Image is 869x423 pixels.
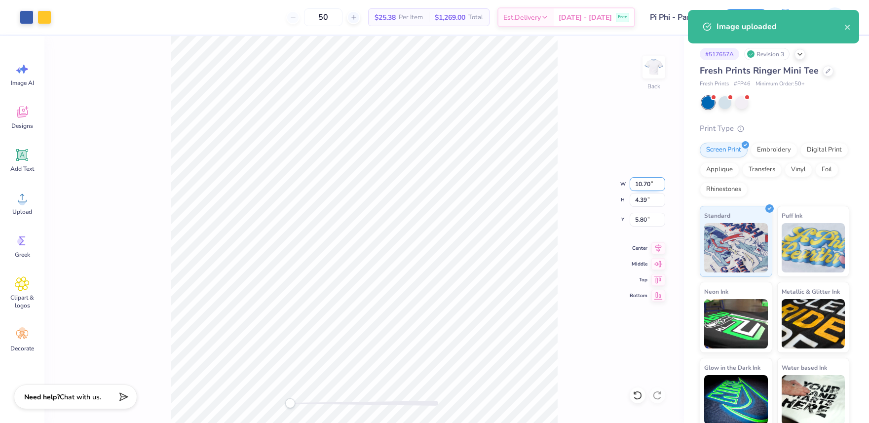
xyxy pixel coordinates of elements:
div: Foil [815,162,838,177]
span: Water based Ink [782,362,827,373]
span: Metallic & Glitter Ink [782,286,840,297]
img: Standard [704,223,768,272]
span: Add Text [10,165,34,173]
span: Upload [12,208,32,216]
span: Neon Ink [704,286,728,297]
span: Chat with us. [60,392,101,402]
span: Fresh Prints Ringer Mini Tee [700,65,819,77]
div: Accessibility label [285,398,295,408]
div: Applique [700,162,739,177]
span: Clipart & logos [6,294,38,309]
span: Greek [15,251,30,259]
span: Glow in the Dark Ink [704,362,760,373]
span: Bottom [630,292,647,300]
div: Print Type [700,123,849,134]
span: Designs [11,122,33,130]
span: Standard [704,210,730,221]
div: Embroidery [751,143,797,157]
span: Puff Ink [782,210,802,221]
div: Image uploaded [717,21,844,33]
button: close [844,21,851,33]
span: Image AI [11,79,34,87]
strong: Need help? [24,392,60,402]
span: Minimum Order: 50 + [756,80,805,88]
div: Digital Print [800,143,848,157]
img: Mark Navarro [825,7,845,27]
span: Total [468,12,483,23]
div: Rhinestones [700,182,748,197]
img: Metallic & Glitter Ink [782,299,845,348]
span: # FP46 [734,80,751,88]
div: Back [647,82,660,91]
img: Back [644,57,664,77]
span: Middle [630,260,647,268]
img: Puff Ink [782,223,845,272]
div: Screen Print [700,143,748,157]
div: Transfers [742,162,782,177]
div: # 517657A [700,48,739,60]
span: Top [630,276,647,284]
span: $1,269.00 [435,12,465,23]
span: Est. Delivery [503,12,541,23]
img: Neon Ink [704,299,768,348]
div: Vinyl [785,162,812,177]
span: $25.38 [375,12,396,23]
span: Fresh Prints [700,80,729,88]
a: MN [806,7,849,27]
input: Untitled Design [642,7,715,27]
input: – – [304,8,342,26]
span: Free [618,14,627,21]
span: [DATE] - [DATE] [559,12,612,23]
div: Revision 3 [744,48,790,60]
span: Center [630,244,647,252]
span: Per Item [399,12,423,23]
span: Decorate [10,345,34,352]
